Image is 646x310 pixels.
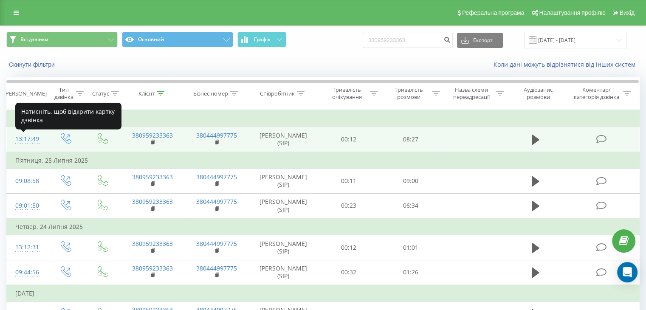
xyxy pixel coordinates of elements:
[6,32,118,47] button: Всі дзвінки
[249,260,318,285] td: [PERSON_NAME] (SIP)
[7,110,640,127] td: Сьогодні
[92,90,109,97] div: Статус
[15,239,38,256] div: 13:12:31
[193,90,228,97] div: Бізнес номер
[617,262,638,282] div: Open Intercom Messenger
[539,9,605,16] span: Налаштування профілю
[380,193,441,218] td: 06:34
[15,264,38,281] div: 09:44:56
[318,260,380,285] td: 00:32
[620,9,635,16] span: Вихід
[6,61,59,68] button: Скинути фільтри
[132,264,173,272] a: 380959233363
[380,235,441,260] td: 01:01
[494,60,640,68] a: Коли дані можуть відрізнятися вiд інших систем
[54,86,73,101] div: Тип дзвінка
[513,86,563,101] div: Аудіозапис розмови
[363,33,453,48] input: Пошук за номером
[15,197,38,214] div: 09:01:50
[4,90,47,97] div: [PERSON_NAME]
[380,127,441,152] td: 08:27
[249,127,318,152] td: [PERSON_NAME] (SIP)
[318,193,380,218] td: 00:23
[132,197,173,206] a: 380959233363
[7,218,640,235] td: Четвер, 24 Липня 2025
[132,240,173,248] a: 380959233363
[132,173,173,181] a: 380959233363
[132,131,173,139] a: 380959233363
[138,90,155,97] div: Клієнт
[122,32,233,47] button: Основний
[449,86,494,101] div: Назва схеми переадресації
[196,264,237,272] a: 380444997775
[318,169,380,193] td: 00:11
[249,193,318,218] td: [PERSON_NAME] (SIP)
[387,86,430,101] div: Тривалість розмови
[326,86,368,101] div: Тривалість очікування
[249,169,318,193] td: [PERSON_NAME] (SIP)
[237,32,286,47] button: Графік
[254,37,271,42] span: Графік
[7,152,640,169] td: П’ятниця, 25 Липня 2025
[318,127,380,152] td: 00:12
[318,235,380,260] td: 00:12
[196,131,237,139] a: 380444997775
[260,90,295,97] div: Співробітник
[457,33,503,48] button: Експорт
[20,36,48,43] span: Всі дзвінки
[15,173,38,189] div: 09:08:58
[196,240,237,248] a: 380444997775
[462,9,525,16] span: Реферальна програма
[15,102,121,129] div: Натисніть, щоб відкрити картку дзвінка
[7,285,640,302] td: [DATE]
[249,235,318,260] td: [PERSON_NAME] (SIP)
[571,86,621,101] div: Коментар/категорія дзвінка
[380,169,441,193] td: 09:00
[196,173,237,181] a: 380444997775
[380,260,441,285] td: 01:26
[196,197,237,206] a: 380444997775
[15,131,38,147] div: 13:17:49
